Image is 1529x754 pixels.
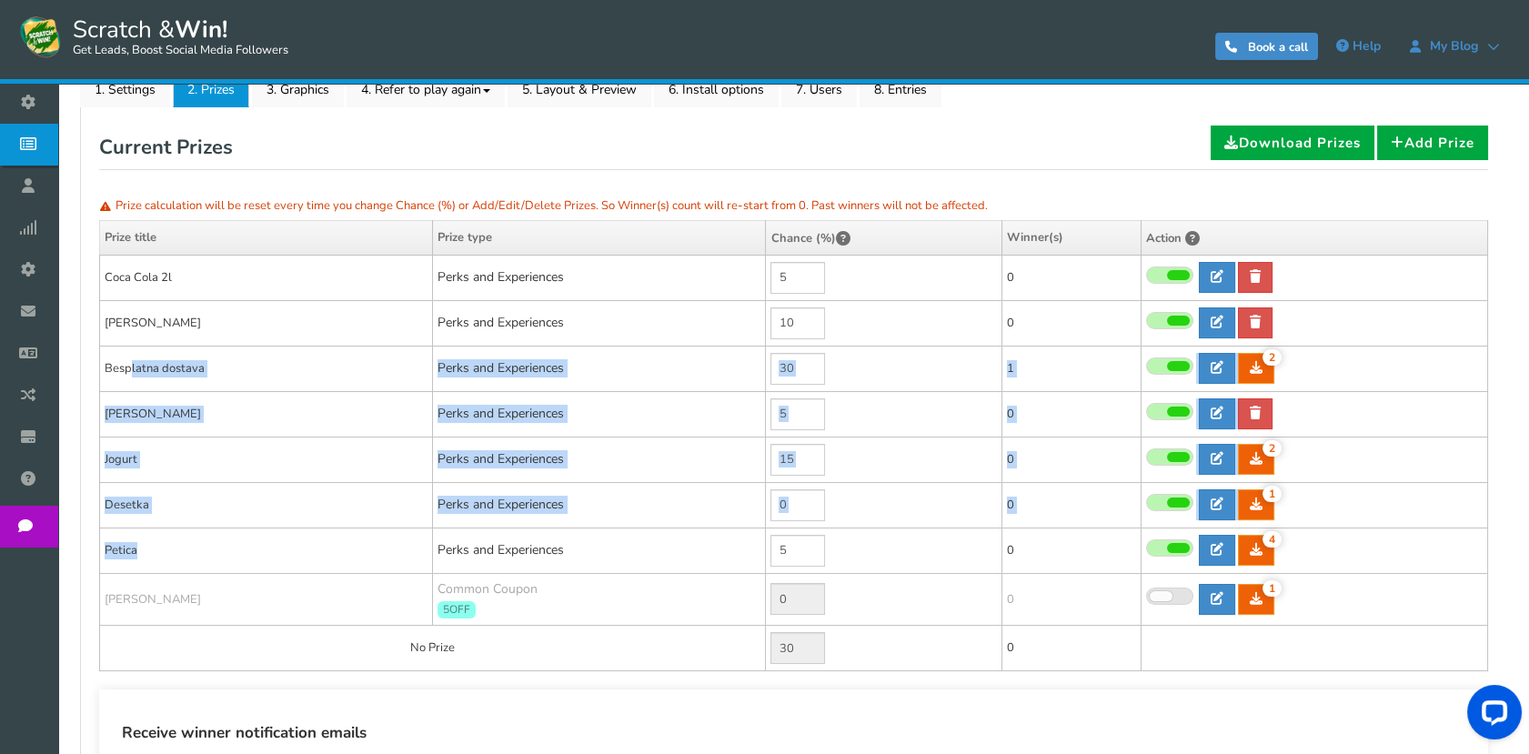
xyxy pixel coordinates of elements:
span: Scratch & [64,14,288,59]
span: 4 [1262,531,1282,548]
th: Chance (%) [766,220,1001,255]
a: Download Prizes [1211,126,1374,160]
td: 0 [1001,528,1141,573]
td: Jogurt [100,437,433,482]
img: Scratch and Win [18,14,64,59]
td: 0 [1001,300,1141,346]
th: Winner(s) [1001,220,1141,255]
iframe: LiveChat chat widget [1453,678,1529,754]
th: Prize title [100,220,433,255]
td: 0 [1001,391,1141,437]
span: Help [1353,37,1381,55]
td: 0 [1001,255,1141,300]
td: Petica [100,528,433,573]
span: 2 [1262,440,1282,457]
td: Coca Cola 2l [100,255,433,300]
a: 4. Refer to play again [347,69,505,107]
a: Help [1327,32,1390,61]
span: 2 [1262,349,1282,366]
td: 0 [1001,573,1141,626]
input: Value not editable [770,632,825,664]
a: Book a call [1215,33,1318,60]
a: 5. Layout & Preview [508,69,651,107]
a: 1 [1238,584,1274,615]
span: Perks and Experiences [438,541,564,558]
a: 4 [1238,535,1274,566]
a: Scratch &Win! Get Leads, Boost Social Media Followers [18,14,288,59]
a: 2. Prizes [173,69,249,107]
a: 8. Entries [860,69,941,107]
span: Perks and Experiences [438,359,564,377]
td: [PERSON_NAME] [100,573,433,626]
a: 1 [1238,489,1274,520]
span: Perks and Experiences [438,268,564,286]
td: 1 [1001,346,1141,391]
span: My Blog [1421,39,1487,54]
span: 1 [1262,580,1282,597]
small: Get Leads, Boost Social Media Followers [73,44,288,58]
span: 1 [1262,486,1282,502]
span: Perks and Experiences [438,314,564,331]
div: Common Coupon [438,580,760,619]
a: 6. Install options [654,69,779,107]
span: Perks and Experiences [438,450,564,467]
td: 0 [1001,482,1141,528]
td: [PERSON_NAME] [100,391,433,437]
input: Enable the prize to edit [770,583,825,615]
h4: Receive winner notification emails [122,721,1465,746]
a: 2 [1238,444,1274,475]
h2: Current Prizes [99,126,233,169]
a: 1. Settings [80,69,170,107]
a: Add Prize [1377,126,1488,160]
span: Book a call [1248,39,1308,55]
span: Perks and Experiences [438,496,564,513]
td: Desetka [100,482,433,528]
th: Prize type [433,220,766,255]
td: 0 [1001,626,1141,671]
a: 7. Users [781,69,857,107]
span: 5OFF [438,601,476,618]
td: No Prize [100,626,766,671]
td: [PERSON_NAME] [100,300,433,346]
span: Perks and Experiences [438,405,564,422]
a: 2 [1238,353,1274,384]
td: Besplatna dostava [100,346,433,391]
p: Prize calculation will be reset every time you change Chance (%) or Add/Edit/Delete Prizes. So Wi... [99,193,1488,220]
a: 3. Graphics [252,69,344,107]
strong: Win! [175,14,227,45]
th: Action [1141,220,1488,255]
td: 0 [1001,437,1141,482]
